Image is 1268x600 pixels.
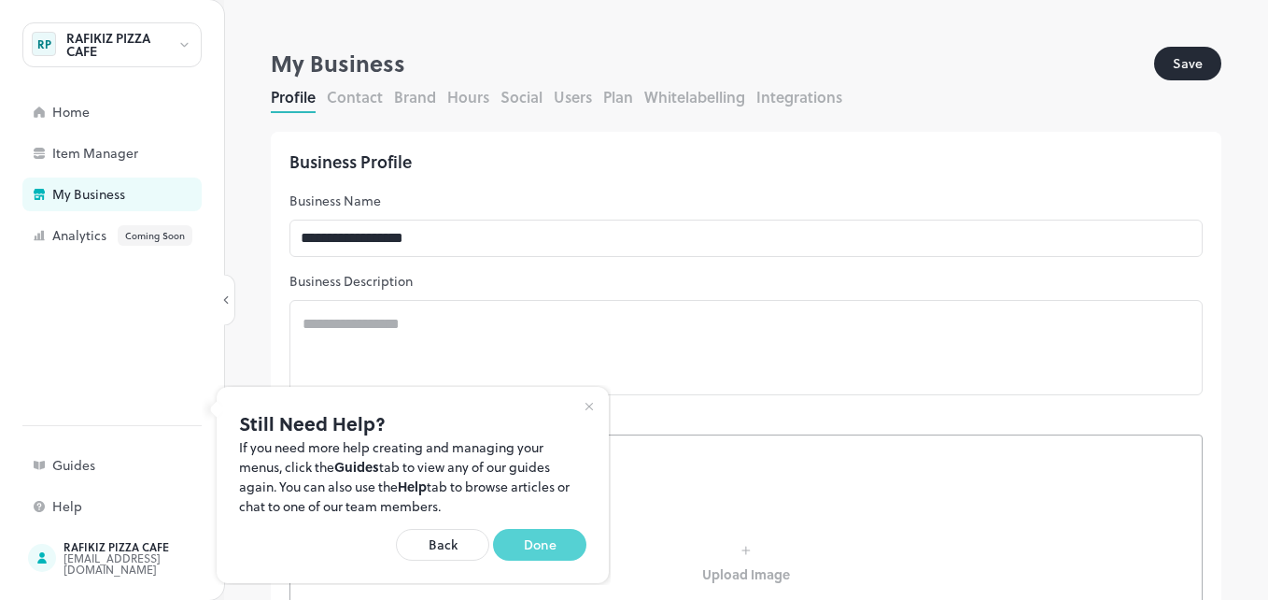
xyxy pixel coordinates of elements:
b: Guides [334,457,379,477]
b: Help [398,477,427,496]
div: If you need more help creating and managing your menus, click the tab to view any of our guides a... [239,437,586,516]
button: Back [396,529,489,561]
p: Still Need Help? [239,409,586,437]
button: Done [493,529,586,561]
